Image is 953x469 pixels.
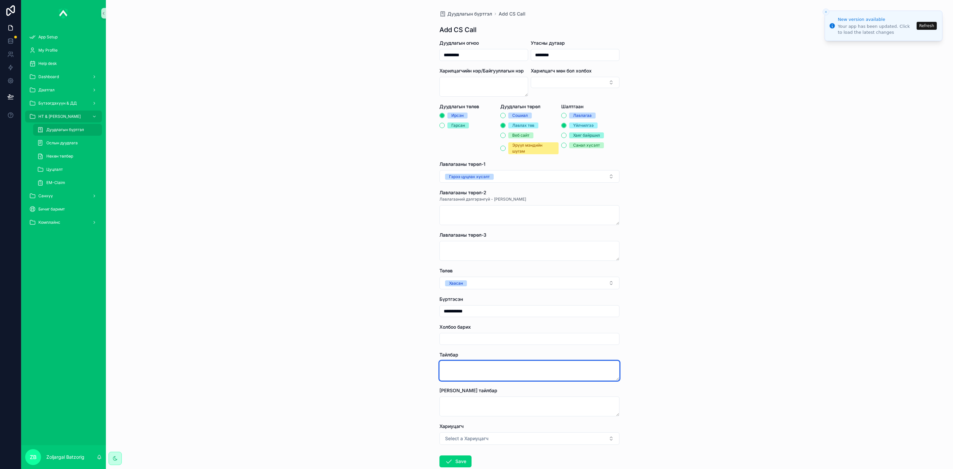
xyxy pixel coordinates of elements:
span: Харилцагч мөн бол холбох [531,68,592,73]
a: Help desk [25,58,102,70]
span: Бүртгэсэн [439,296,463,302]
span: Лавлагааний дэлгэрэнгүй - [PERSON_NAME] [439,197,526,202]
div: Лавлах төв [512,122,534,128]
span: Комплайнс [38,220,60,225]
span: Лавлагааны төрөл-1 [439,161,485,167]
div: Your app has been updated. Click to load the latest changes [838,23,915,35]
span: Dashboard [38,74,59,79]
div: Хаяг байршил [573,132,600,138]
span: НТ & [PERSON_NAME] [38,114,81,119]
div: Хаасан [449,280,463,286]
div: scrollable content [21,26,106,237]
button: Select Button [531,77,619,88]
h1: Add CS Call [439,25,476,34]
span: [PERSON_NAME] тайлбар [439,388,497,393]
span: Тайлбар [439,352,458,357]
a: Ослын дуудлага [33,137,102,149]
span: ZB [30,453,37,461]
span: Утасны дугаар [531,40,565,46]
span: Дуудлагын төлөв [439,104,479,109]
div: New version available [838,16,915,23]
span: Select a Хариуцагч [445,435,488,442]
span: Бүтээгдэхүүн & ДД [38,101,77,106]
span: Даатгал [38,87,55,93]
button: Refresh [917,22,937,30]
button: Close toast [823,9,829,15]
span: Дуудлагын огноо [439,40,479,46]
span: Лавлагааны төрөл-2 [439,190,486,195]
div: Веб сайт [512,132,529,138]
button: Save [439,455,472,467]
span: Цуцлалт [46,167,63,172]
div: Сошиал [512,113,528,118]
span: Санхүү [38,193,53,199]
span: Help desk [38,61,57,66]
span: Бичиг баримт [38,207,65,212]
span: My Profile [38,48,58,53]
a: Нөхөн төлбөр [33,150,102,162]
a: Бичиг баримт [25,203,102,215]
a: Бүтээгдэхүүн & ДД [25,97,102,109]
button: Select Button [439,432,619,445]
span: EM-Claim [46,180,65,185]
a: App Setup [25,31,102,43]
span: Нөхөн төлбөр [46,154,73,159]
a: Дуудлагын бүртгэл [33,124,102,136]
span: Дуудлагын төрөл [500,104,540,109]
div: Гарсан [451,122,465,128]
a: EM-Claim [33,177,102,189]
div: Гэрээ цуцлах хүсэлт [449,174,490,180]
a: Цуцлалт [33,164,102,175]
div: Санал хүсэлт [573,142,600,148]
span: Төлөв [439,268,453,273]
button: Select Button [439,170,619,183]
a: НТ & [PERSON_NAME] [25,111,102,122]
p: Zoljargal Batzorig [46,454,84,460]
span: Дуудлагын бүртгэл [447,11,492,17]
span: Хариуцагч [439,423,464,429]
span: Харилцагчийн нэр/Байгууллагын нэр [439,68,524,73]
span: Ослын дуудлага [46,140,78,146]
img: App logo [59,8,68,19]
a: Dashboard [25,71,102,83]
a: My Profile [25,44,102,56]
button: Select Button [439,277,619,289]
a: Комплайнс [25,216,102,228]
a: Санхүү [25,190,102,202]
span: Холбоо барих [439,324,471,330]
div: Эрүүл мэндийн шугам [512,142,555,154]
a: Даатгал [25,84,102,96]
div: Үйлчилгээ [573,122,594,128]
span: Дуудлагын бүртгэл [46,127,84,132]
div: Лавлагаа [573,113,592,118]
div: Ирсэн [451,113,464,118]
a: Add CS Call [499,11,525,17]
a: Дуудлагын бүртгэл [439,11,492,17]
span: App Setup [38,34,58,40]
span: Шалтгаан [561,104,583,109]
span: Лавлагааны төрөл-3 [439,232,486,238]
